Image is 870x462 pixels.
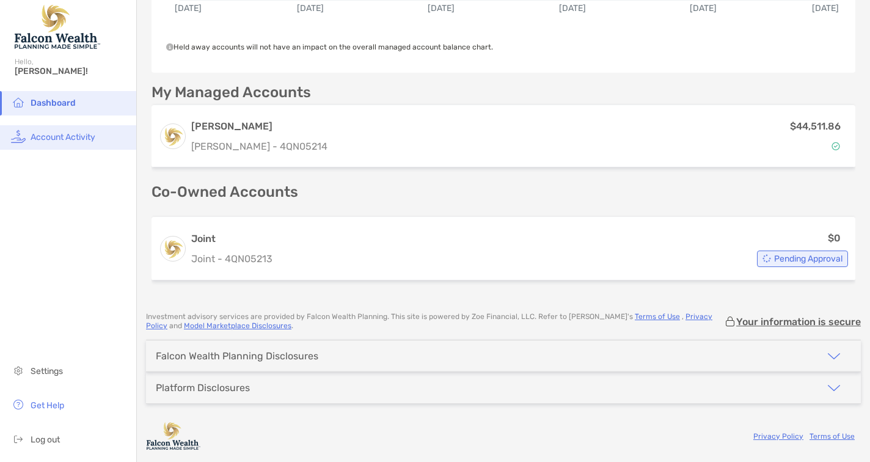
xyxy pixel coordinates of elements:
img: settings icon [11,363,26,378]
p: Your information is secure [736,316,861,328]
div: Falcon Wealth Planning Disclosures [156,350,318,362]
text: [DATE] [428,3,455,13]
img: get-help icon [11,397,26,412]
a: Terms of Use [635,312,680,321]
p: [PERSON_NAME] - 4QN05214 [191,139,327,154]
span: Account Activity [31,132,95,142]
img: icon arrow [827,349,841,364]
img: logout icon [11,431,26,446]
span: [PERSON_NAME]! [15,66,129,76]
text: [DATE] [690,3,717,13]
img: Falcon Wealth Planning Logo [15,5,100,49]
img: logo account [161,237,185,261]
span: Held away accounts will not have an impact on the overall managed account balance chart. [166,43,493,51]
p: Investment advisory services are provided by Falcon Wealth Planning . This site is powered by Zoe... [146,312,724,331]
p: My Managed Accounts [152,85,311,100]
img: logo account [161,124,185,148]
h3: [PERSON_NAME] [191,119,327,134]
img: activity icon [11,129,26,144]
a: Terms of Use [810,432,855,441]
text: [DATE] [175,3,202,13]
img: company logo [146,422,201,450]
span: Get Help [31,400,64,411]
p: Joint - 4QN05213 [191,251,272,266]
h3: Joint [191,232,272,246]
a: Privacy Policy [753,432,803,441]
span: Pending Approval [774,255,843,262]
a: Privacy Policy [146,312,712,330]
div: Platform Disclosures [156,382,250,394]
text: [DATE] [812,3,839,13]
img: icon arrow [827,381,841,395]
img: Account Status icon [762,254,771,263]
a: Model Marketplace Disclosures [184,321,291,330]
span: Log out [31,435,60,445]
span: Dashboard [31,98,76,108]
p: $0 [828,230,841,246]
img: Account Status icon [832,142,840,150]
text: [DATE] [559,3,586,13]
span: Settings [31,366,63,376]
p: $44,511.86 [790,119,841,134]
img: household icon [11,95,26,109]
p: Co-Owned Accounts [152,185,855,200]
text: [DATE] [297,3,324,13]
